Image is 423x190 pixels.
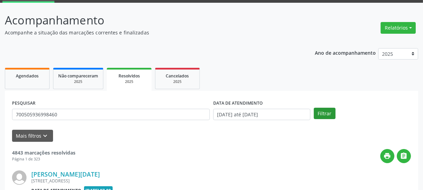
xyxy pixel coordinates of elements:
[5,12,294,29] p: Acompanhamento
[213,98,263,109] label: DATA DE ATENDIMENTO
[42,132,49,140] i: keyboard_arrow_down
[12,149,75,156] strong: 4843 marcações resolvidas
[12,109,210,120] input: Nome, CNS
[31,170,100,178] a: [PERSON_NAME][DATE]
[112,79,147,84] div: 2025
[12,98,35,109] label: PESQUISAR
[397,149,411,163] button: 
[315,48,376,57] p: Ano de acompanhamento
[5,29,294,36] p: Acompanhe a situação das marcações correntes e finalizadas
[166,73,189,79] span: Cancelados
[16,73,39,79] span: Agendados
[213,109,310,120] input: Selecione um intervalo
[384,152,391,160] i: print
[58,79,98,84] div: 2025
[118,73,140,79] span: Resolvidos
[12,130,53,142] button: Mais filtroskeyboard_arrow_down
[12,156,75,162] div: Página 1 de 323
[160,79,195,84] div: 2025
[31,178,411,184] div: [STREET_ADDRESS]
[381,22,416,34] button: Relatórios
[380,149,394,163] button: print
[314,108,336,119] button: Filtrar
[58,73,98,79] span: Não compareceram
[400,152,408,160] i: 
